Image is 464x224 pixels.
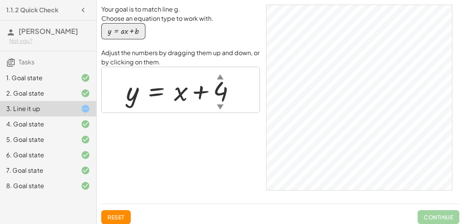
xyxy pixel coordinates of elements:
[81,150,90,160] i: Task finished and correct.
[6,120,68,129] div: 4. Goal state
[6,104,68,113] div: 3. Line it up
[6,5,58,15] h4: 1.1.2 Quick Check
[217,72,223,81] div: ▲
[81,104,90,113] i: Task started.
[101,48,260,67] p: Adjust the numbers by dragging them up and down, or by clicking on them.
[81,89,90,98] i: Task finished and correct.
[266,5,452,190] div: GeoGebra Classic
[81,166,90,175] i: Task finished and correct.
[19,58,34,66] span: Tasks
[6,166,68,175] div: 7. Goal state
[107,214,125,221] span: Reset
[81,73,90,83] i: Task finished and correct.
[6,89,68,98] div: 2. Goal state
[81,135,90,144] i: Task finished and correct.
[6,181,68,190] div: 8. Goal state
[101,5,260,14] p: Your goal is to match line g.
[101,210,131,224] button: Reset
[101,14,260,23] p: Choose an equation type to work with.
[19,27,78,35] span: [PERSON_NAME]
[81,181,90,190] i: Task finished and correct.
[6,135,68,144] div: 5. Goal state
[81,120,90,129] i: Task finished and correct.
[9,37,90,45] div: Not you?
[6,150,68,160] div: 6. Goal state
[6,73,68,83] div: 1. Goal state
[266,5,452,190] canvas: Graphics View 1
[217,102,223,111] div: ▼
